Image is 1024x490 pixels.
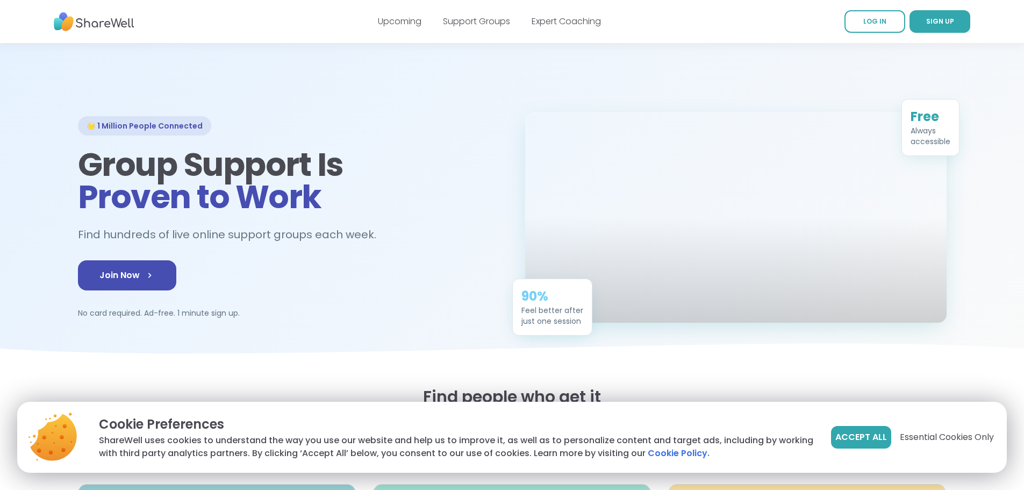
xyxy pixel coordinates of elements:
h2: Find hundreds of live online support groups each week. [78,226,388,244]
span: LOG IN [863,17,886,26]
a: Support Groups [443,15,510,27]
h2: Find people who get it [78,387,947,407]
div: 90% [521,288,583,305]
div: Always accessible [911,125,950,147]
span: SIGN UP [926,17,954,26]
span: Essential Cookies Only [900,431,994,444]
p: No card required. Ad-free. 1 minute sign up. [78,308,499,318]
span: Join Now [99,269,155,282]
h1: Group Support Is [78,148,499,213]
p: Cookie Preferences [99,415,814,434]
a: SIGN UP [910,10,970,33]
img: ShareWell Nav Logo [54,7,134,37]
a: Join Now [78,260,176,290]
button: Accept All [831,426,891,449]
span: Proven to Work [78,174,321,219]
a: LOG IN [844,10,905,33]
div: 🌟 1 Million People Connected [78,116,211,136]
div: Free [911,108,950,125]
div: Feel better after just one session [521,305,583,326]
a: Upcoming [378,15,421,27]
p: ShareWell uses cookies to understand the way you use our website and help us to improve it, as we... [99,434,814,460]
a: Cookie Policy. [648,447,710,460]
a: Expert Coaching [532,15,601,27]
span: Accept All [835,431,887,444]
